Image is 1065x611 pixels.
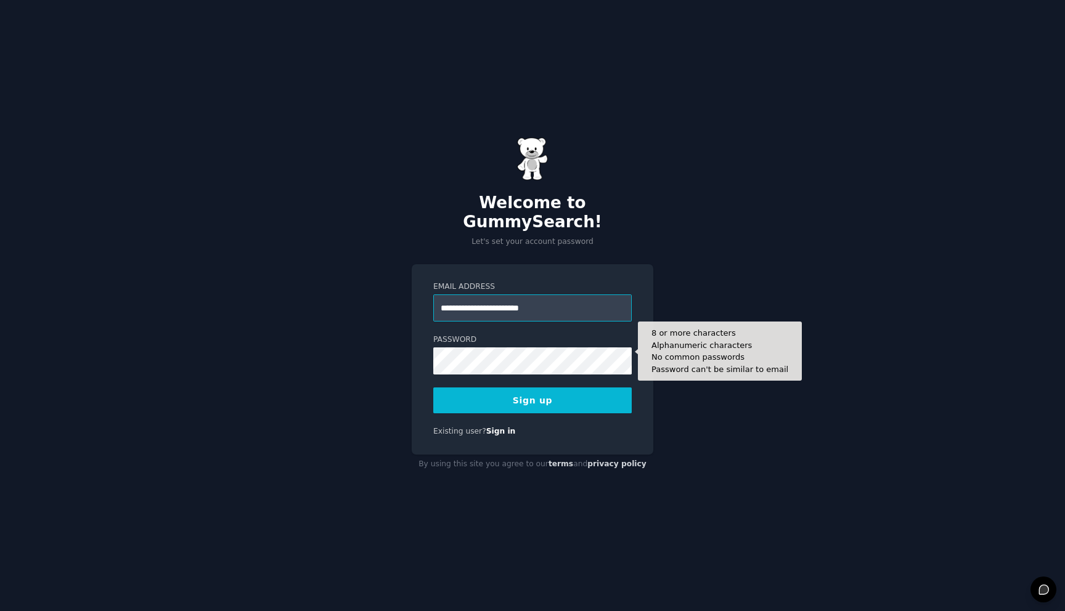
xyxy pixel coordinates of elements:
[486,427,516,435] a: Sign in
[433,281,632,293] label: Email Address
[433,387,632,413] button: Sign up
[517,137,548,180] img: Gummy Bear
[412,455,653,474] div: By using this site you agree to our and
[433,427,486,435] span: Existing user?
[412,237,653,248] p: Let's set your account password
[549,459,573,468] a: terms
[433,334,632,346] label: Password
[587,459,647,468] a: privacy policy
[412,193,653,232] h2: Welcome to GummySearch!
